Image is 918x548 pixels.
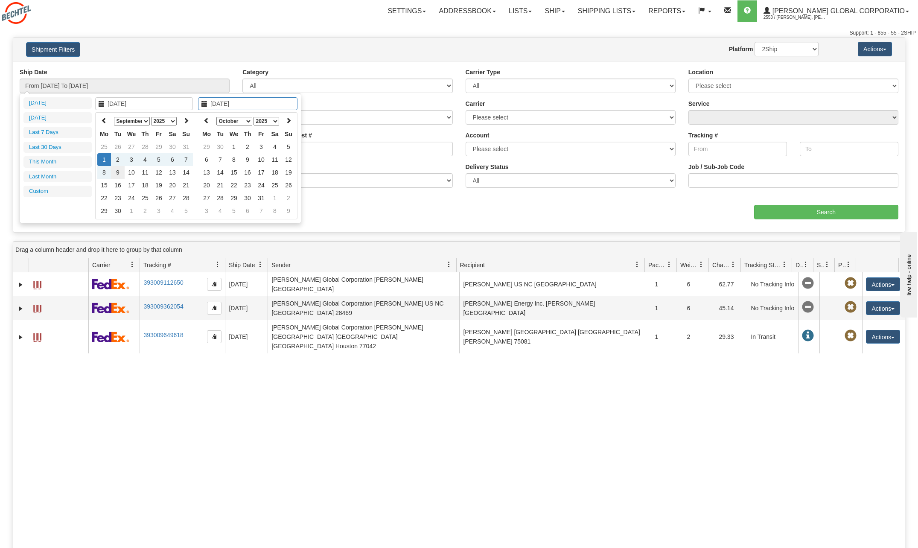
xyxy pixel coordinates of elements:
th: Su [282,128,295,140]
td: 5 [179,204,193,217]
span: Ship Date [229,261,255,269]
td: 3 [200,204,213,217]
td: 12 [282,153,295,166]
span: Packages [648,261,666,269]
td: [PERSON_NAME] Global Corporation [PERSON_NAME][GEOGRAPHIC_DATA] [GEOGRAPHIC_DATA] [GEOGRAPHIC_DAT... [268,320,459,353]
td: 31 [179,140,193,153]
th: Tu [111,128,125,140]
td: [PERSON_NAME] US NC [GEOGRAPHIC_DATA] [459,272,651,296]
img: 2 - FedEx Express® [92,303,129,313]
td: 26 [152,192,166,204]
span: Sender [271,261,291,269]
td: 20 [200,179,213,192]
td: 5 [227,204,241,217]
td: [DATE] [225,272,268,296]
input: To [800,142,898,156]
td: 2 [241,140,254,153]
label: Account [466,131,490,140]
td: 9 [241,153,254,166]
td: In Transit [747,320,798,353]
a: Settings [381,0,432,22]
a: Expand [17,304,25,313]
li: [DATE] [23,97,92,109]
button: Actions [866,330,900,344]
td: 25 [138,192,152,204]
td: 17 [254,166,268,179]
td: 27 [125,140,138,153]
label: Job / Sub-Job Code [688,163,744,171]
td: 18 [268,166,282,179]
td: 12 [152,166,166,179]
td: [DATE] [225,320,268,353]
td: 22 [227,179,241,192]
a: Reports [642,0,692,22]
td: 7 [213,153,227,166]
td: 30 [213,140,227,153]
td: 8 [97,166,111,179]
a: Weight filter column settings [694,257,708,272]
span: Pickup Status [838,261,845,269]
td: 6 [200,153,213,166]
td: 20 [166,179,179,192]
li: [DATE] [23,112,92,124]
label: Ship Date [20,68,47,76]
th: Fr [152,128,166,140]
td: 13 [200,166,213,179]
td: 30 [111,204,125,217]
th: Mo [97,128,111,140]
a: Label [33,329,41,343]
td: 8 [227,153,241,166]
div: Support: 1 - 855 - 55 - 2SHIP [2,29,916,37]
td: No Tracking Info [747,296,798,320]
a: Tracking Status filter column settings [777,257,792,272]
th: Fr [254,128,268,140]
a: Expand [17,280,25,289]
td: 3 [152,204,166,217]
td: 15 [227,166,241,179]
label: Carrier [466,99,485,108]
td: No Tracking Info [747,272,798,296]
td: 6 [166,153,179,166]
button: Actions [858,42,892,56]
td: 25 [97,140,111,153]
td: 62.77 [715,272,747,296]
label: Delivery Status [466,163,509,171]
img: 2 - FedEx Express® [92,279,129,289]
td: 1 [651,296,683,320]
label: Carrier Type [466,68,500,76]
span: Tracking Status [744,261,781,269]
div: grid grouping header [13,242,905,258]
td: 28 [213,192,227,204]
input: From [688,142,787,156]
td: 31 [254,192,268,204]
td: 5 [282,140,295,153]
td: 28 [179,192,193,204]
td: 4 [213,204,227,217]
label: Category [242,68,268,76]
span: Recipient [460,261,485,269]
td: 21 [213,179,227,192]
a: [PERSON_NAME] Global Corporatio 2553 / [PERSON_NAME], [PERSON_NAME] [757,0,915,22]
th: We [125,128,138,140]
td: 14 [179,166,193,179]
th: Tu [213,128,227,140]
button: Actions [866,277,900,291]
a: Delivery Status filter column settings [799,257,813,272]
td: 13 [166,166,179,179]
a: Recipient filter column settings [630,257,644,272]
a: 393009362054 [143,303,183,310]
td: 16 [111,179,125,192]
td: 7 [254,204,268,217]
div: live help - online [6,7,79,14]
button: Copy to clipboard [207,330,221,343]
td: 24 [254,179,268,192]
td: 11 [138,166,152,179]
td: 1 [268,192,282,204]
td: 18 [138,179,152,192]
span: Pickup Not Assigned [845,277,857,289]
td: 2 [138,204,152,217]
a: Pickup Status filter column settings [841,257,856,272]
th: Sa [166,128,179,140]
li: Last 7 Days [23,127,92,138]
td: 29 [152,140,166,153]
